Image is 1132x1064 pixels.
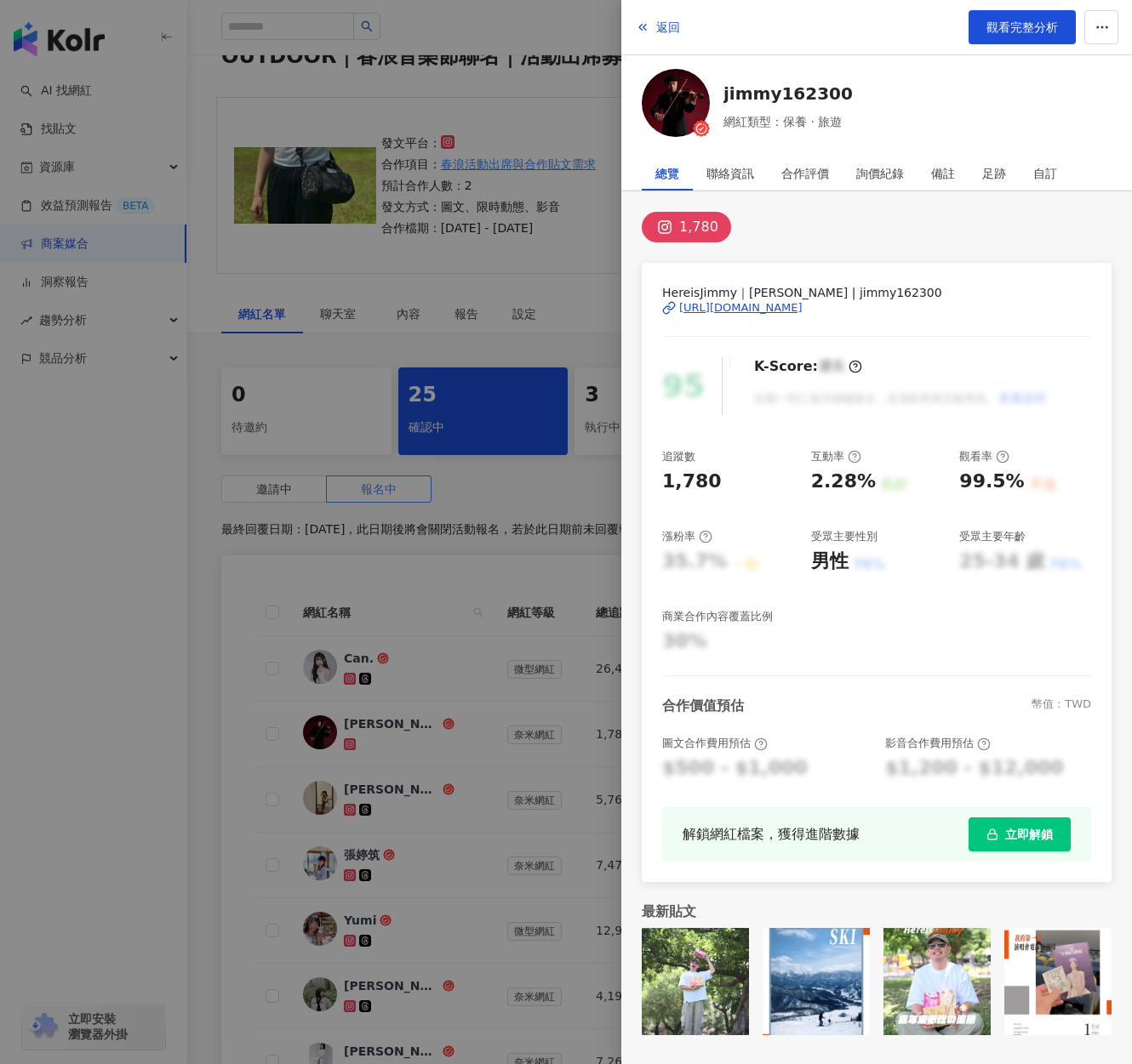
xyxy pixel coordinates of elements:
div: 受眾主要性別 [811,529,878,544]
div: 1,780 [679,215,718,239]
img: post-image [763,928,870,1035]
div: 1,780 [662,469,722,495]
div: [URL][DOMAIN_NAME] [679,300,803,316]
a: KOL Avatar [642,69,710,143]
a: 觀看完整分析 [969,10,1076,44]
div: 商業合作內容覆蓋比例 [662,609,773,624]
img: post-image [883,928,991,1035]
div: 合作評價 [781,156,829,191]
span: 觀看完整分析 [986,20,1058,34]
div: 影音合作費用預估 [885,736,991,751]
div: 總覽 [655,156,679,191]
a: [URL][DOMAIN_NAME] [662,300,1091,316]
span: HereisJimmy｜[PERSON_NAME] | jimmy162300 [662,283,1091,302]
button: 立即解鎖 [969,817,1071,851]
div: K-Score : [754,357,862,376]
div: 聯絡資訊 [706,156,754,191]
div: 最新貼文 [642,902,1112,921]
div: 幣值：TWD [1032,697,1091,715]
div: 合作價值預估 [662,697,744,715]
span: 立即解鎖 [1005,828,1053,841]
div: 受眾主要年齡 [959,529,1026,544]
span: 返回 [656,20,680,34]
div: 追蹤數 [662,449,695,464]
div: 圖文合作費用預估 [662,736,768,751]
div: 互動率 [811,449,861,464]
div: 觀看率 [959,449,1009,464]
div: 詢價紀錄 [856,156,904,191]
span: 網紅類型：保養 · 旅遊 [723,112,853,131]
div: 漲粉率 [662,529,712,544]
div: 解鎖網紅檔案，獲得進階數據 [683,823,860,845]
div: 備註 [931,156,955,191]
button: 1,780 [642,212,731,242]
div: 足跡 [982,156,1006,191]
a: jimmy162300 [723,82,853,105]
div: 99.5% [959,469,1024,495]
button: 返回 [635,10,681,44]
img: KOL Avatar [642,69,710,137]
img: post-image [1004,928,1112,1035]
div: 男性 [811,549,849,575]
div: 自訂 [1033,156,1057,191]
img: post-image [642,928,749,1035]
div: 2.28% [811,469,876,495]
